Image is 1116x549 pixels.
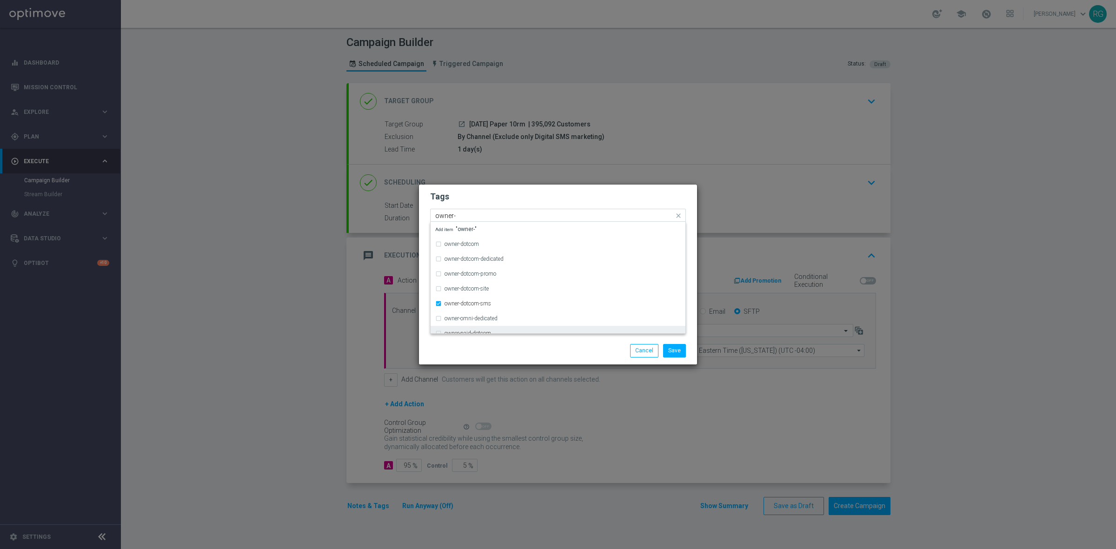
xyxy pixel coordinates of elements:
label: owner-dotcom-dedicated [445,256,504,262]
label: owner-paid-dotcom [445,331,491,336]
div: owner-dotcom-sms [435,296,681,311]
div: owner-dotcom-dedicated [435,251,681,266]
label: owner-dotcom-site [445,286,489,291]
button: Save [663,344,686,357]
span: Add item [435,227,456,232]
button: Cancel [630,344,658,357]
div: owner-paid-dotcom [435,326,681,341]
label: owner-dotcom-promo [445,271,496,277]
ng-select: live, owner-dotcom-sms [430,209,686,222]
div: owner-omni-dedicated [435,311,681,326]
label: owner-omni-dedicated [445,316,498,321]
label: owner-dotcom-sms [445,301,491,306]
div: owner-dotcom-site [435,281,681,296]
label: owner-dotcom [445,241,479,247]
h2: Tags [430,191,686,202]
div: owner-dotcom [435,237,681,251]
div: owner-dotcom-promo [435,266,681,281]
span: "owner-" [435,226,477,232]
ng-dropdown-panel: Options list [430,222,686,334]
